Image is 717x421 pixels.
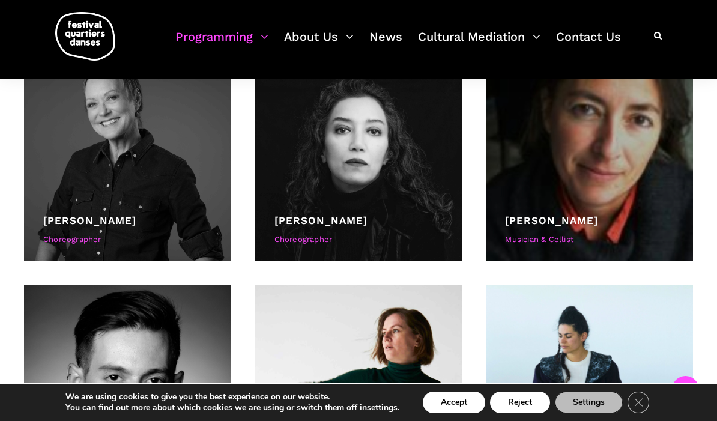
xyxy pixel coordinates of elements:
p: We are using cookies to give you the best experience on our website. [65,392,399,402]
a: Programming [175,26,268,62]
div: Choreographer [43,234,212,246]
a: [PERSON_NAME] [274,214,368,226]
button: Accept [423,392,485,413]
a: [PERSON_NAME] [43,214,136,226]
div: Choreographer [274,234,443,246]
div: Musician & Cellist [505,234,674,246]
a: About Us [284,26,354,62]
a: Contact Us [556,26,621,62]
button: Close GDPR Cookie Banner [628,392,649,413]
img: logo-fqd-med [55,12,115,61]
button: Reject [490,392,550,413]
a: Cultural Mediation [418,26,540,62]
button: settings [367,402,398,413]
p: You can find out more about which cookies we are using or switch them off in . [65,402,399,413]
a: News [369,26,402,62]
a: [PERSON_NAME] [505,214,598,226]
button: Settings [555,392,623,413]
